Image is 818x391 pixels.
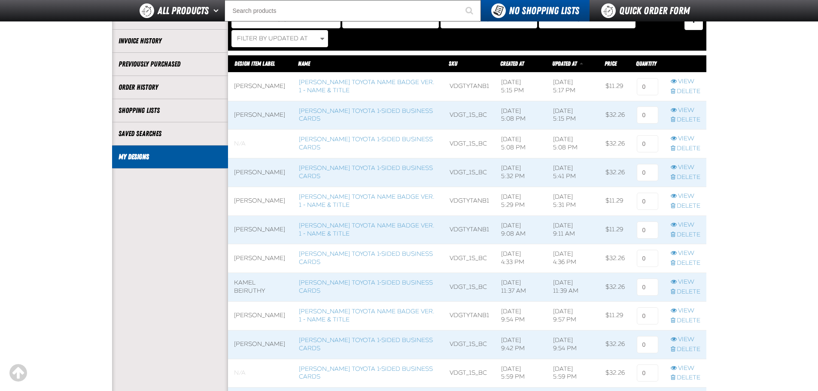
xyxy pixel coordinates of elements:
[599,302,631,330] td: $11.29
[228,302,293,330] td: [PERSON_NAME]
[449,60,457,67] a: SKU
[299,365,433,381] a: [PERSON_NAME] Toyota 1-sided Business Cards
[444,130,495,158] td: VDGT_1S_BC
[552,60,578,67] a: Updated At
[671,231,700,239] a: Delete row action
[671,106,700,115] a: View row action
[299,164,433,180] a: [PERSON_NAME] Toyota 1-sided Business Cards
[444,215,495,244] td: VDGTYTANB1
[444,330,495,359] td: VDGT_1S_BC
[671,307,700,315] a: View row action
[444,302,495,330] td: VDGTYTANB1
[228,101,293,130] td: [PERSON_NAME]
[637,135,658,152] input: 0
[671,249,700,258] a: View row action
[231,30,328,47] button: Filter By Updated At
[228,330,293,359] td: [PERSON_NAME]
[299,250,433,266] a: [PERSON_NAME] Toyota 1-sided Business Cards
[599,158,631,187] td: $32.26
[119,59,222,69] a: Previously Purchased
[444,244,495,273] td: VDGT_1S_BC
[637,193,658,210] input: 0
[495,101,547,130] td: [DATE] 5:08 PM
[547,187,599,215] td: [DATE] 5:31 PM
[671,346,700,354] a: Delete row action
[547,359,599,388] td: [DATE] 5:59 PM
[547,130,599,158] td: [DATE] 5:08 PM
[671,192,700,200] a: View row action
[671,88,700,96] a: Delete row action
[495,273,547,302] td: [DATE] 11:37 AM
[547,158,599,187] td: [DATE] 5:41 PM
[299,308,435,323] a: [PERSON_NAME] Toyota Name Badge Ver. 1 - Name & Title
[637,336,658,353] input: 0
[637,307,658,324] input: 0
[671,374,700,382] a: Delete row action
[299,336,433,352] a: [PERSON_NAME] Toyota 1-sided Business Cards
[671,116,700,124] a: Delete row action
[444,187,495,215] td: VDGTYTANB1
[547,72,599,101] td: [DATE] 5:17 PM
[599,187,631,215] td: $11.29
[547,244,599,273] td: [DATE] 4:36 PM
[552,60,577,67] span: Updated At
[671,173,700,182] a: Delete row action
[299,79,435,94] a: [PERSON_NAME] Toyota Name Badge Ver. 1 - Name & Title
[599,101,631,130] td: $32.26
[671,364,700,373] a: View row action
[228,359,293,388] td: Blank
[495,130,547,158] td: [DATE] 5:08 PM
[299,222,435,237] a: [PERSON_NAME] Toyota Name Badge Ver. 1 - Name & Title
[228,273,293,302] td: Kamel Beiruthy
[495,215,547,244] td: [DATE] 9:08 AM
[119,36,222,46] a: Invoice History
[228,130,293,158] td: Blank
[228,158,293,187] td: [PERSON_NAME]
[500,60,524,67] a: Created At
[671,135,700,143] a: View row action
[637,221,658,239] input: 0
[119,152,222,162] a: My Designs
[495,158,547,187] td: [DATE] 5:32 PM
[671,288,700,296] a: Delete row action
[495,72,547,101] td: [DATE] 5:15 PM
[547,273,599,302] td: [DATE] 11:39 AM
[636,60,657,67] span: Quantity
[671,278,700,286] a: View row action
[495,359,547,388] td: [DATE] 5:59 PM
[671,78,700,86] a: View row action
[637,279,658,296] input: 0
[671,336,700,344] a: View row action
[671,202,700,210] a: Delete row action
[299,107,433,123] a: [PERSON_NAME] Toyota 1-sided Business Cards
[119,129,222,139] a: Saved Searches
[605,60,617,67] span: Price
[599,244,631,273] td: $32.26
[547,101,599,130] td: [DATE] 5:15 PM
[671,164,700,172] a: View row action
[158,3,209,18] span: All Products
[547,330,599,359] td: [DATE] 9:54 PM
[298,60,310,67] a: Name
[547,302,599,330] td: [DATE] 9:57 PM
[495,244,547,273] td: [DATE] 4:33 PM
[637,364,658,382] input: 0
[228,215,293,244] td: [PERSON_NAME]
[599,273,631,302] td: $32.26
[237,35,308,42] span: Filter By Updated At
[671,221,700,229] a: View row action
[599,215,631,244] td: $11.29
[299,193,435,209] a: [PERSON_NAME] Toyota Name Badge Ver. 1 - Name & Title
[547,215,599,244] td: [DATE] 9:11 AM
[599,330,631,359] td: $32.26
[671,259,700,267] a: Delete row action
[444,273,495,302] td: VDGT_1S_BC
[234,60,275,67] a: Design Item Label
[495,187,547,215] td: [DATE] 5:29 PM
[637,78,658,95] input: 0
[299,136,433,151] a: [PERSON_NAME] Toyota 1-sided Business Cards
